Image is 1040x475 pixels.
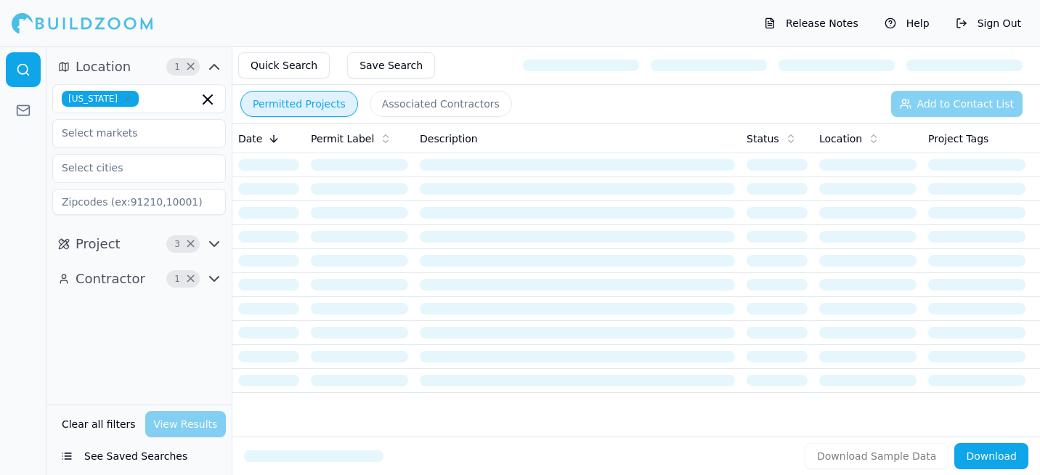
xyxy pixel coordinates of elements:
[757,12,866,35] button: Release Notes
[76,269,145,289] span: Contractor
[53,120,207,146] input: Select markets
[185,63,196,70] span: Clear Location filters
[52,55,226,78] button: Location1Clear Location filters
[928,131,988,146] span: Project Tags
[877,12,937,35] button: Help
[76,57,131,77] span: Location
[347,52,435,78] button: Save Search
[370,91,512,117] button: Associated Contractors
[185,240,196,248] span: Clear Project filters
[52,189,226,215] input: Zipcodes (ex:91210,10001)
[52,443,226,469] button: See Saved Searches
[53,155,207,181] input: Select cities
[954,443,1028,469] button: Download
[62,91,139,107] span: [US_STATE]
[170,60,184,74] span: 1
[948,12,1028,35] button: Sign Out
[311,131,374,146] span: Permit Label
[747,131,779,146] span: Status
[170,237,184,251] span: 3
[185,275,196,283] span: Clear Contractor filters
[58,411,139,437] button: Clear all filters
[819,131,862,146] span: Location
[170,272,184,286] span: 1
[240,91,358,117] button: Permitted Projects
[76,234,121,254] span: Project
[238,52,330,78] button: Quick Search
[238,131,262,146] span: Date
[52,232,226,256] button: Project3Clear Project filters
[52,267,226,291] button: Contractor1Clear Contractor filters
[420,131,478,146] span: Description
